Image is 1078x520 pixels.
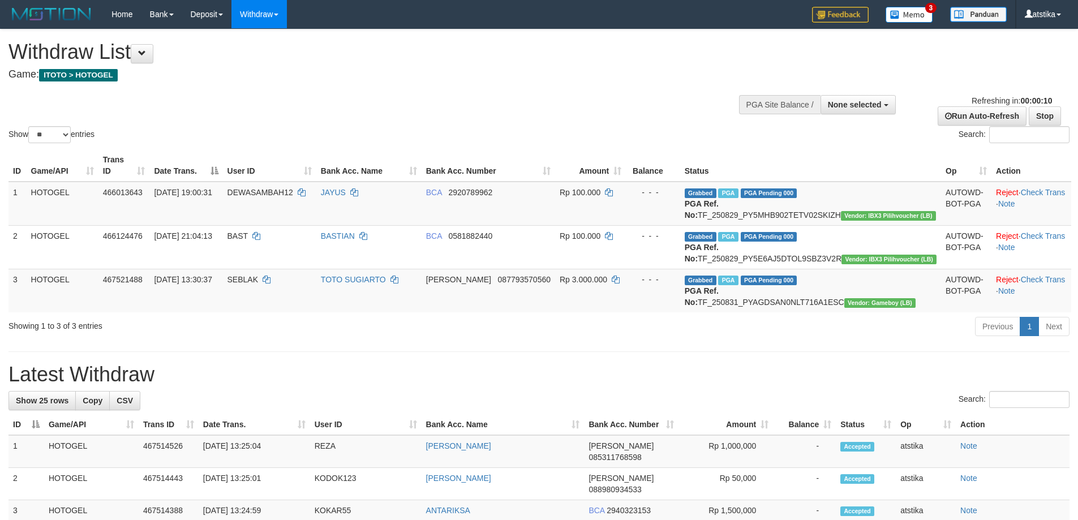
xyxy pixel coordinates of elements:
td: TF_250829_PY5E6AJ5DTOL9SBZ3V2R [680,225,941,269]
a: TOTO SUGIARTO [321,275,386,284]
span: Copy 2920789962 to clipboard [448,188,492,197]
span: CSV [117,396,133,405]
th: User ID: activate to sort column ascending [223,149,316,182]
a: Reject [996,188,1019,197]
a: Show 25 rows [8,391,76,410]
span: Accepted [840,474,874,484]
td: atstika [896,435,956,468]
a: Note [998,243,1015,252]
th: Op: activate to sort column ascending [896,414,956,435]
td: 2 [8,468,44,500]
button: None selected [821,95,896,114]
b: PGA Ref. No: [685,243,719,263]
input: Search: [989,391,1070,408]
span: Show 25 rows [16,396,68,405]
img: panduan.png [950,7,1007,22]
td: 1 [8,435,44,468]
td: HOTOGEL [27,225,98,269]
span: Marked by atsPUT [718,232,738,242]
a: Stop [1029,106,1061,126]
th: Bank Acc. Number: activate to sort column ascending [584,414,678,435]
select: Showentries [28,126,71,143]
td: [DATE] 13:25:01 [199,468,310,500]
span: Rp 100.000 [560,188,600,197]
span: Copy 085311768598 to clipboard [589,453,641,462]
td: · · [991,182,1071,226]
a: Note [960,474,977,483]
a: 1 [1020,317,1039,336]
a: [PERSON_NAME] [426,474,491,483]
a: Note [998,199,1015,208]
span: PGA Pending [741,276,797,285]
th: Trans ID: activate to sort column ascending [98,149,150,182]
span: [PERSON_NAME] [589,474,654,483]
td: · · [991,225,1071,269]
td: HOTOGEL [44,468,139,500]
b: PGA Ref. No: [685,199,719,220]
th: ID: activate to sort column descending [8,414,44,435]
th: Balance: activate to sort column ascending [773,414,836,435]
span: PGA Pending [741,188,797,198]
span: 3 [925,3,937,13]
strong: 00:00:10 [1020,96,1052,105]
td: 2 [8,225,27,269]
img: MOTION_logo.png [8,6,95,23]
a: BASTIAN [321,231,355,240]
span: [PERSON_NAME] [589,441,654,450]
label: Search: [959,126,1070,143]
span: Copy [83,396,102,405]
b: PGA Ref. No: [685,286,719,307]
label: Show entries [8,126,95,143]
h4: Game: [8,69,707,80]
td: TF_250831_PYAGDSAN0NLT716A1ESC [680,269,941,312]
a: Next [1038,317,1070,336]
a: Note [960,441,977,450]
td: KODOK123 [310,468,422,500]
span: BCA [426,231,442,240]
span: Marked by atstika [718,276,738,285]
div: - - - [630,230,675,242]
td: 467514443 [139,468,199,500]
th: Game/API: activate to sort column ascending [44,414,139,435]
span: SEBLAK [227,275,258,284]
td: 467514526 [139,435,199,468]
h1: Latest Withdraw [8,363,1070,386]
div: PGA Site Balance / [739,95,821,114]
h1: Withdraw List [8,41,707,63]
a: Check Trans [1021,275,1066,284]
span: BAST [227,231,248,240]
th: Date Trans.: activate to sort column ascending [199,414,310,435]
span: Vendor URL: https://dashboard.q2checkout.com/secure [844,298,916,308]
div: - - - [630,187,675,198]
th: Bank Acc. Name: activate to sort column ascending [422,414,585,435]
td: TF_250829_PY5MHB902TETV02SKIZH [680,182,941,226]
a: CSV [109,391,140,410]
span: BCA [589,506,604,515]
th: Trans ID: activate to sort column ascending [139,414,199,435]
span: Copy 087793570560 to clipboard [498,275,551,284]
span: [DATE] 21:04:13 [154,231,212,240]
span: [DATE] 19:00:31 [154,188,212,197]
span: Copy 088980934533 to clipboard [589,485,641,494]
a: Previous [975,317,1020,336]
td: 3 [8,269,27,312]
a: Note [998,286,1015,295]
td: HOTOGEL [27,182,98,226]
span: Accepted [840,506,874,516]
td: · · [991,269,1071,312]
td: REZA [310,435,422,468]
span: Copy 2940323153 to clipboard [607,506,651,515]
td: atstika [896,468,956,500]
th: Amount: activate to sort column ascending [678,414,773,435]
span: Marked by atsarsy [718,188,738,198]
th: Amount: activate to sort column ascending [555,149,626,182]
span: Copy 0581882440 to clipboard [448,231,492,240]
input: Search: [989,126,1070,143]
a: JAYUS [321,188,346,197]
span: Rp 3.000.000 [560,275,607,284]
span: Rp 100.000 [560,231,600,240]
th: Bank Acc. Number: activate to sort column ascending [422,149,555,182]
span: ITOTO > HOTOGEL [39,69,118,81]
th: Bank Acc. Name: activate to sort column ascending [316,149,422,182]
th: Date Trans.: activate to sort column descending [149,149,222,182]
